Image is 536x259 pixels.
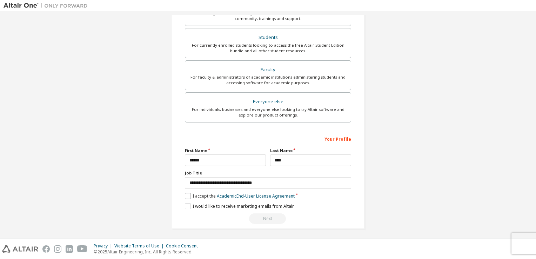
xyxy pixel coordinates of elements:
[189,33,347,42] div: Students
[94,243,114,249] div: Privacy
[54,245,61,253] img: instagram.svg
[189,10,347,21] div: For existing customers looking to access software downloads, HPC resources, community, trainings ...
[42,245,50,253] img: facebook.svg
[189,74,347,86] div: For faculty & administrators of academic institutions administering students and accessing softwa...
[4,2,91,9] img: Altair One
[185,193,295,199] label: I accept the
[185,213,351,224] div: Email already exists
[189,97,347,107] div: Everyone else
[185,148,266,153] label: First Name
[189,65,347,75] div: Faculty
[94,249,202,255] p: © 2025 Altair Engineering, Inc. All Rights Reserved.
[185,170,351,176] label: Job Title
[189,107,347,118] div: For individuals, businesses and everyone else looking to try Altair software and explore our prod...
[114,243,166,249] div: Website Terms of Use
[217,193,295,199] a: Academic End-User License Agreement
[185,133,351,144] div: Your Profile
[270,148,351,153] label: Last Name
[185,203,294,209] label: I would like to receive marketing emails from Altair
[66,245,73,253] img: linkedin.svg
[166,243,202,249] div: Cookie Consent
[2,245,38,253] img: altair_logo.svg
[189,42,347,54] div: For currently enrolled students looking to access the free Altair Student Edition bundle and all ...
[77,245,87,253] img: youtube.svg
